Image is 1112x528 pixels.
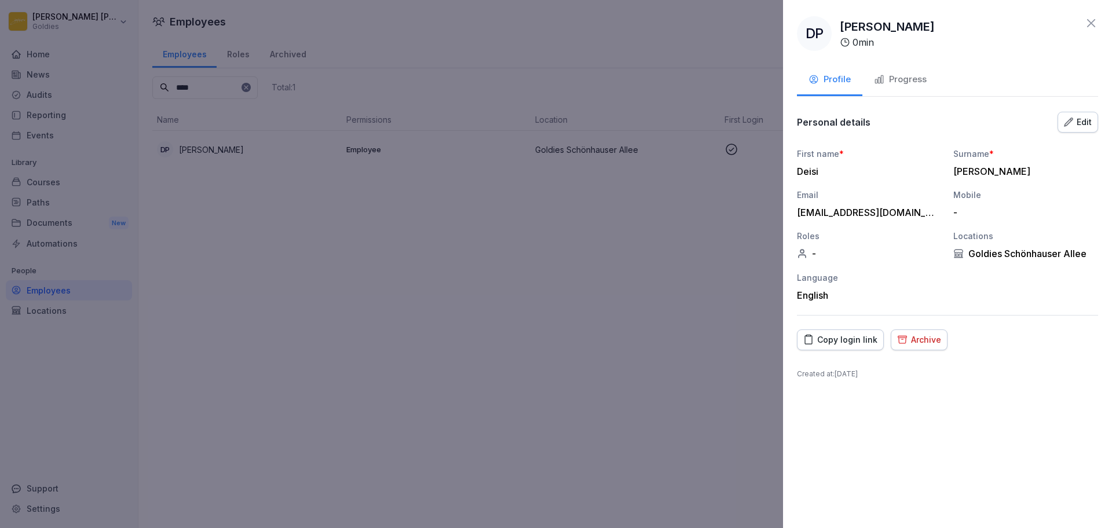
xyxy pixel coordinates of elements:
p: Personal details [797,116,870,128]
button: Progress [862,65,938,96]
div: Email [797,189,942,201]
div: Edit [1064,116,1092,129]
div: Goldies Schönhauser Allee [953,248,1098,259]
div: [EMAIL_ADDRESS][DOMAIN_NAME] [797,207,936,218]
button: Archive [891,329,948,350]
div: - [953,207,1092,218]
div: Mobile [953,189,1098,201]
div: English [797,289,942,301]
div: Deisi [797,166,936,177]
div: DP [797,16,832,51]
div: Copy login link [803,333,877,346]
p: [PERSON_NAME] [840,18,935,35]
div: [PERSON_NAME] [953,166,1092,177]
div: Locations [953,230,1098,242]
div: - [797,248,942,259]
div: Surname [953,148,1098,160]
button: Copy login link [797,329,884,350]
button: Edit [1058,112,1098,133]
div: Progress [874,73,927,86]
p: 0 min [853,35,874,49]
p: Created at : [DATE] [797,369,1098,379]
button: Profile [797,65,862,96]
div: Archive [897,333,941,346]
div: Language [797,272,942,284]
div: First name [797,148,942,160]
div: Roles [797,230,942,242]
div: Profile [809,73,851,86]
